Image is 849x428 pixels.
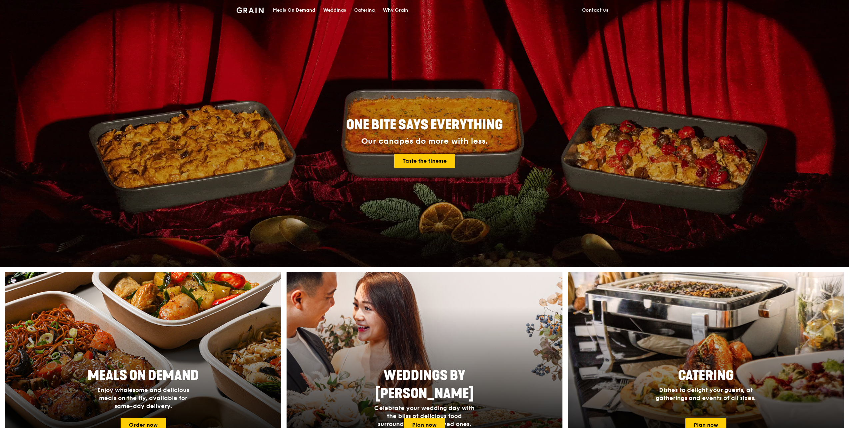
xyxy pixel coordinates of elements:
[656,386,756,402] span: Dishes to delight your guests, at gatherings and events of all sizes.
[323,0,346,20] div: Weddings
[394,154,455,168] a: Taste the finesse
[305,137,544,146] div: Our canapés do more with less.
[374,404,474,428] span: Celebrate your wedding day with the bliss of delicious food surrounded by your loved ones.
[273,0,315,20] div: Meals On Demand
[346,117,503,133] span: ONE BITE SAYS EVERYTHING
[350,0,379,20] a: Catering
[97,386,189,410] span: Enjoy wholesome and delicious meals on the fly, available for same-day delivery.
[354,0,375,20] div: Catering
[379,0,412,20] a: Why Grain
[319,0,350,20] a: Weddings
[88,368,199,384] span: Meals On Demand
[375,368,474,402] span: Weddings by [PERSON_NAME]
[678,368,734,384] span: Catering
[578,0,612,20] a: Contact us
[237,7,264,13] img: Grain
[383,0,408,20] div: Why Grain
